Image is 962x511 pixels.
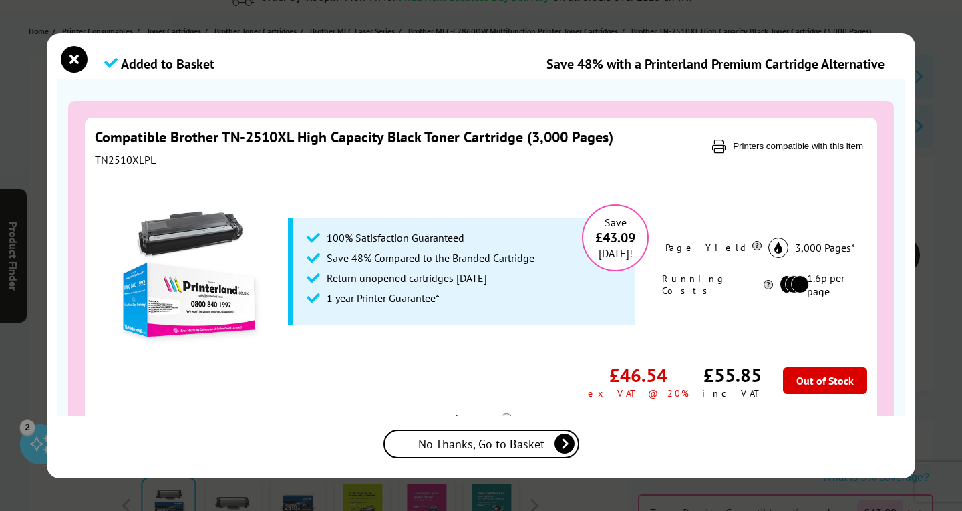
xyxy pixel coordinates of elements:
[599,246,633,260] span: [DATE]!
[121,55,214,73] span: Added to Basket
[327,231,464,244] span: 100% Satisfaction Guaranteed
[595,229,635,246] span: £43.09
[605,216,627,229] span: Save
[795,241,855,254] span: 3,000 Pages*
[95,128,613,146] a: Compatible Brother TN-2510XL High Capacity Black Toner Cartridge (3,000 Pages)
[729,140,867,152] button: Printers compatible with this item
[327,291,440,305] span: 1 year Printer Guarantee*
[383,430,579,458] a: No Thanks, Go to Basket
[546,55,885,73] div: Save 48% with a Printerland Premium Cartridge Alternative
[665,238,762,258] div: Page Yield
[327,251,534,265] span: Save 48% Compared to the Branded Cartridge
[768,238,788,258] img: black_icon.svg
[446,413,516,426] button: View More
[588,387,689,399] span: ex VAT @ 20%
[327,271,487,285] span: Return unopened cartridges [DATE]
[500,413,512,425] img: more info
[662,271,773,298] div: Running Costs
[64,49,84,69] button: close modal
[450,414,500,425] span: View More
[108,186,275,353] img: Compatible Brother TN-2510XL High Capacity Black Toner Cartridge (3,000 Pages)
[418,436,544,452] span: No Thanks, Go to Basket
[609,363,667,387] span: £46.54
[783,367,867,394] div: Out of Stock
[702,387,763,399] span: inc VAT
[95,153,689,166] div: TN2510XLPL
[780,271,855,298] li: 1.6p per page
[703,363,762,387] span: £55.85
